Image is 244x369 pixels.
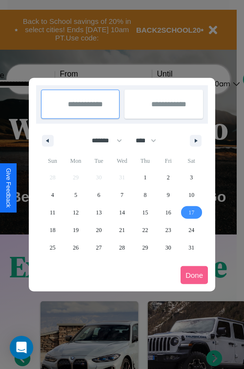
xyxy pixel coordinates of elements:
[41,221,64,239] button: 18
[110,221,133,239] button: 21
[73,204,79,221] span: 12
[96,221,102,239] span: 20
[142,221,148,239] span: 22
[157,239,180,256] button: 30
[134,169,157,186] button: 1
[50,239,56,256] span: 25
[190,169,193,186] span: 3
[41,204,64,221] button: 11
[180,186,203,204] button: 10
[181,266,208,284] button: Done
[143,169,146,186] span: 1
[119,239,125,256] span: 28
[74,186,77,204] span: 5
[50,204,56,221] span: 11
[134,221,157,239] button: 22
[167,169,170,186] span: 2
[180,204,203,221] button: 17
[142,239,148,256] span: 29
[165,204,171,221] span: 16
[87,239,110,256] button: 27
[64,221,87,239] button: 19
[143,186,146,204] span: 8
[188,186,194,204] span: 10
[73,239,79,256] span: 26
[188,204,194,221] span: 17
[157,153,180,169] span: Fri
[157,221,180,239] button: 23
[110,186,133,204] button: 7
[110,204,133,221] button: 14
[96,239,102,256] span: 27
[157,186,180,204] button: 9
[51,186,54,204] span: 4
[41,153,64,169] span: Sun
[157,204,180,221] button: 16
[188,239,194,256] span: 31
[134,186,157,204] button: 8
[180,153,203,169] span: Sat
[64,239,87,256] button: 26
[73,221,79,239] span: 19
[134,153,157,169] span: Thu
[98,186,101,204] span: 6
[180,221,203,239] button: 24
[119,221,125,239] span: 21
[64,186,87,204] button: 5
[10,336,33,359] div: Open Intercom Messenger
[188,221,194,239] span: 24
[134,204,157,221] button: 15
[87,204,110,221] button: 13
[110,153,133,169] span: Wed
[41,186,64,204] button: 4
[119,204,125,221] span: 14
[142,204,148,221] span: 15
[50,221,56,239] span: 18
[165,221,171,239] span: 23
[180,239,203,256] button: 31
[180,169,203,186] button: 3
[96,204,102,221] span: 13
[41,239,64,256] button: 25
[87,153,110,169] span: Tue
[110,239,133,256] button: 28
[121,186,123,204] span: 7
[157,169,180,186] button: 2
[167,186,170,204] span: 9
[134,239,157,256] button: 29
[165,239,171,256] span: 30
[64,153,87,169] span: Mon
[87,186,110,204] button: 6
[87,221,110,239] button: 20
[64,204,87,221] button: 12
[5,168,12,208] div: Give Feedback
